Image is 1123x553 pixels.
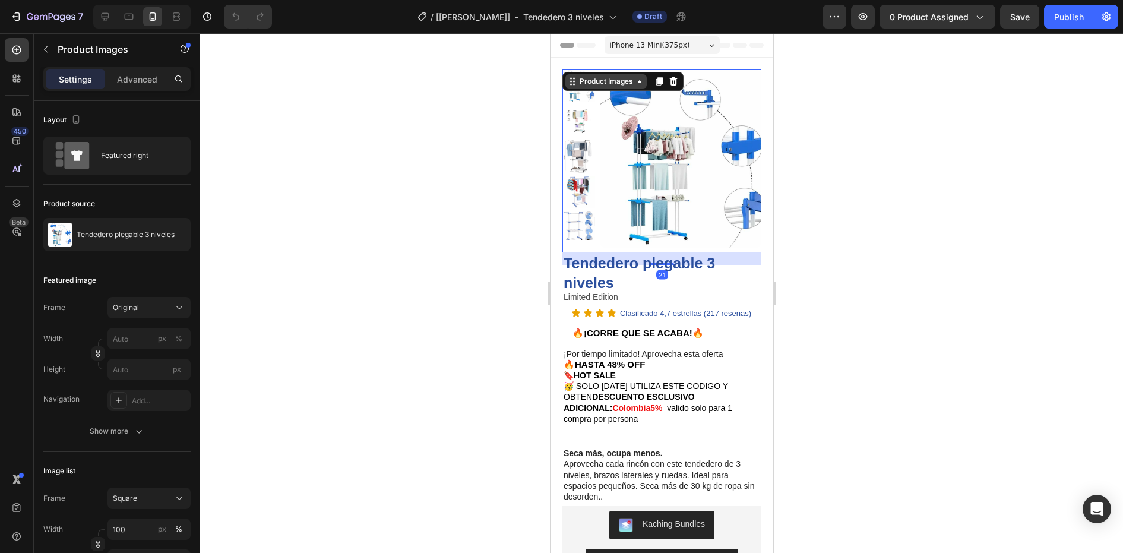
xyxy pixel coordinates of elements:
[35,516,188,544] button: Releasit COD Form & Upsells
[224,5,272,29] div: Undo/Redo
[172,331,186,346] button: px
[43,364,65,375] label: Height
[880,5,995,29] button: 0 product assigned
[1000,5,1039,29] button: Save
[644,11,662,22] span: Draft
[117,73,157,86] p: Advanced
[107,488,191,509] button: Square
[1044,5,1094,29] button: Publish
[890,11,969,23] span: 0 product assigned
[175,524,182,535] div: %
[43,466,75,476] div: Image list
[78,10,83,24] p: 7
[1010,12,1030,22] span: Save
[113,493,137,504] span: Square
[107,519,191,540] input: px%
[107,328,191,349] input: px%
[436,11,604,23] span: [[PERSON_NAME]] - Tendedero 3 niveles
[155,522,169,536] button: %
[155,331,169,346] button: %
[113,302,139,313] span: Original
[132,396,188,406] div: Add...
[58,42,159,56] p: Product Images
[158,333,166,344] div: px
[5,5,88,29] button: 7
[43,421,191,442] button: Show more
[158,524,166,535] div: px
[90,425,145,437] div: Show more
[11,127,29,136] div: 450
[43,333,63,344] label: Width
[107,297,191,318] button: Original
[1083,495,1111,523] div: Open Intercom Messenger
[43,275,96,286] div: Featured image
[107,359,191,380] input: px
[43,198,95,209] div: Product source
[173,365,181,374] span: px
[1054,11,1084,23] div: Publish
[101,142,173,169] div: Featured right
[43,112,83,128] div: Layout
[77,230,175,239] p: Tendedero plegable 3 niveles
[59,73,92,86] p: Settings
[43,493,65,504] label: Frame
[431,11,434,23] span: /
[551,33,773,553] iframe: Design area
[43,524,63,535] label: Width
[43,394,80,405] div: Navigation
[9,217,29,227] div: Beta
[172,522,186,536] button: px
[175,333,182,344] div: %
[43,302,65,313] label: Frame
[48,223,72,247] img: product feature img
